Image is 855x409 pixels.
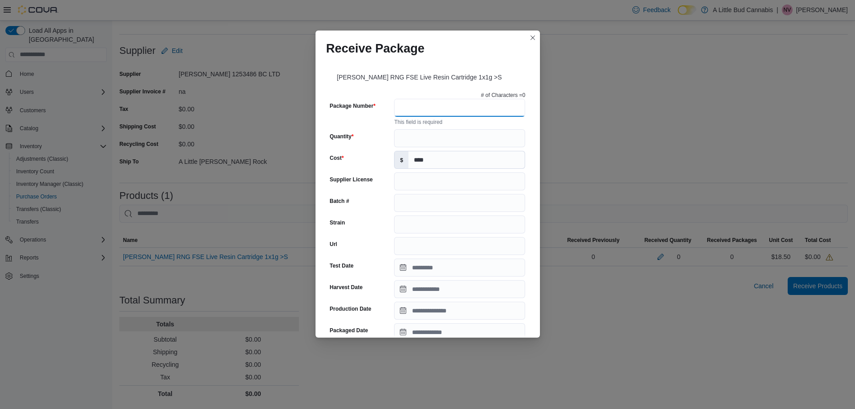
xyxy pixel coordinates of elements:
[394,280,525,298] input: Press the down key to open a popover containing a calendar.
[330,198,349,205] label: Batch #
[330,154,344,162] label: Cost
[330,241,338,248] label: Url
[330,133,354,140] label: Quantity
[527,32,538,43] button: Closes this modal window
[330,327,368,334] label: Packaged Date
[394,259,525,277] input: Press the down key to open a popover containing a calendar.
[395,151,408,168] label: $
[326,41,425,56] h1: Receive Package
[394,302,525,320] input: Press the down key to open a popover containing a calendar.
[394,117,525,126] div: This field is required
[330,284,363,291] label: Harvest Date
[481,92,526,99] p: # of Characters = 0
[330,262,354,269] label: Test Date
[330,176,373,183] label: Supplier License
[326,63,529,88] div: [PERSON_NAME] RNG FSE Live Resin Cartridge 1x1g >S
[394,323,525,341] input: Press the down key to open a popover containing a calendar.
[330,305,372,312] label: Production Date
[330,219,345,226] label: Strain
[330,102,376,110] label: Package Number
